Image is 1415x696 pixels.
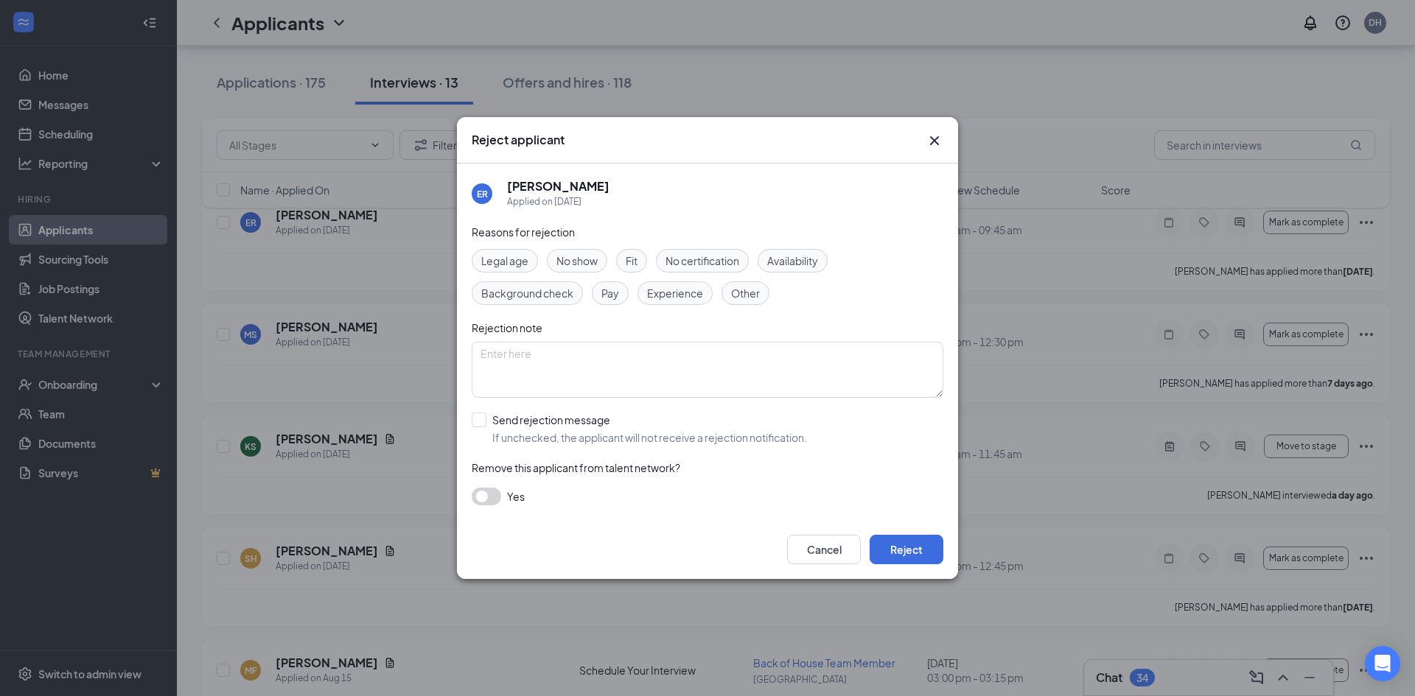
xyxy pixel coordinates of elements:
[556,253,598,269] span: No show
[647,285,703,301] span: Experience
[472,321,542,334] span: Rejection note
[926,132,943,150] button: Close
[507,194,609,209] div: Applied on [DATE]
[481,285,573,301] span: Background check
[472,132,565,148] h3: Reject applicant
[481,253,528,269] span: Legal age
[507,488,525,505] span: Yes
[731,285,760,301] span: Other
[767,253,818,269] span: Availability
[787,535,861,564] button: Cancel
[626,253,637,269] span: Fit
[507,178,609,194] h5: [PERSON_NAME]
[1365,646,1400,681] div: Open Intercom Messenger
[601,285,619,301] span: Pay
[477,188,488,200] div: ER
[926,132,943,150] svg: Cross
[870,535,943,564] button: Reject
[472,225,575,239] span: Reasons for rejection
[665,253,739,269] span: No certification
[472,461,680,474] span: Remove this applicant from talent network?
